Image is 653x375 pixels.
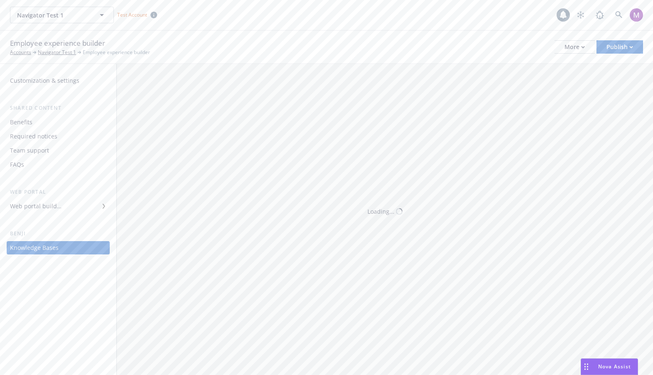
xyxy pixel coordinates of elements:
div: Required notices [10,130,57,143]
a: Customization & settings [7,74,110,87]
span: Test Account [117,11,147,18]
div: Team support [10,144,49,157]
button: Navigator Test 1 [10,7,114,23]
div: Shared content [7,104,110,112]
div: Drag to move [581,359,591,375]
a: Knowledge Bases [7,241,110,254]
a: Accounts [10,49,31,56]
span: Employee experience builder [83,49,150,56]
a: Search [611,7,627,23]
a: Web portal builder [7,200,110,213]
div: Web portal builder [10,200,62,213]
div: Loading... [367,207,394,216]
div: FAQs [10,158,24,171]
a: Team support [7,144,110,157]
span: Employee experience builder [10,38,105,49]
span: Test Account [114,10,160,19]
a: Stop snowing [572,7,589,23]
span: Navigator Test 1 [17,11,89,20]
span: Nova Assist [598,363,631,370]
a: Benefits [7,116,110,129]
a: Navigator Test 1 [38,49,76,56]
div: Benji [7,229,110,238]
img: photo [630,8,643,22]
button: More [554,40,595,54]
div: Benefits [10,116,32,129]
div: Web portal [7,188,110,196]
div: Publish [606,41,633,53]
div: Knowledge Bases [10,241,59,254]
a: Report a Bug [591,7,608,23]
button: Publish [596,40,643,54]
div: Customization & settings [10,74,79,87]
a: Required notices [7,130,110,143]
div: More [564,41,585,53]
button: Nova Assist [581,358,638,375]
a: FAQs [7,158,110,171]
